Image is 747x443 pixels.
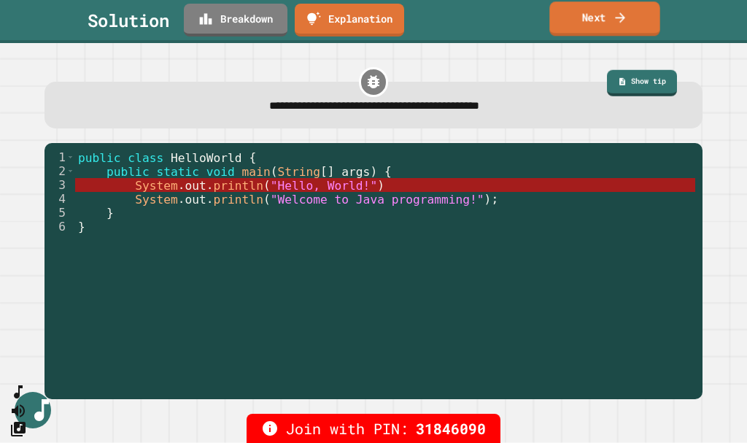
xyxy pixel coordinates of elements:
[44,206,75,220] div: 5
[247,414,500,443] div: Join with PIN:
[135,179,178,193] span: System
[44,150,75,164] div: 1
[206,165,234,179] span: void
[184,4,287,36] a: Breakdown
[44,220,75,234] div: 6
[9,401,27,420] button: Mute music
[270,193,484,207] span: "Welcome to Java programming!"
[135,193,178,207] span: System
[185,179,206,193] span: out
[88,7,169,34] div: Solution
[156,165,199,179] span: static
[44,164,75,178] div: 2
[185,193,206,207] span: out
[9,420,27,438] button: Change Music
[295,4,404,36] a: Explanation
[44,178,75,192] div: 3
[171,151,242,165] span: HelloWorld
[241,165,270,179] span: main
[107,165,150,179] span: public
[44,192,75,206] div: 4
[9,383,27,401] button: SpeedDial basic example
[270,179,376,193] span: "Hello, World!"
[341,165,370,179] span: args
[128,151,163,165] span: class
[66,164,74,178] span: Toggle code folding, rows 2 through 5
[66,150,74,164] span: Toggle code folding, rows 1 through 6
[213,193,263,207] span: println
[416,417,486,439] span: 31846090
[549,1,659,36] a: Next
[607,69,677,96] a: Show tip
[213,179,263,193] span: println
[78,151,121,165] span: public
[277,165,320,179] span: String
